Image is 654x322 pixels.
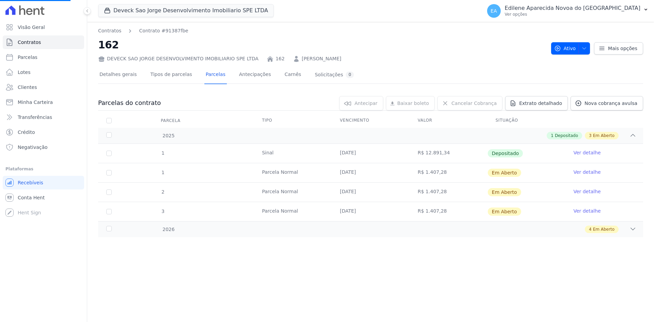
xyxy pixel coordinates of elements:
[3,35,84,49] a: Contratos
[519,100,562,107] span: Extrato detalhado
[573,188,601,195] a: Ver detalhe
[505,5,640,12] p: Edilene Aparecida Novoa do [GEOGRAPHIC_DATA]
[153,114,189,127] div: Parcela
[3,176,84,189] a: Recebíveis
[18,99,53,106] span: Minha Carteira
[487,113,565,128] th: Situação
[161,150,165,156] span: 1
[3,50,84,64] a: Parcelas
[98,66,138,84] a: Detalhes gerais
[409,144,487,163] td: R$ 12.891,34
[139,27,188,34] a: Contrato #91387fbe
[409,163,487,182] td: R$ 1.407,28
[332,113,410,128] th: Vencimento
[488,208,521,216] span: Em Aberto
[3,110,84,124] a: Transferências
[593,226,614,232] span: Em Aberto
[18,129,35,136] span: Crédito
[554,42,576,55] span: Ativo
[315,72,354,78] div: Solicitações
[106,209,112,214] input: default
[283,66,302,84] a: Carnês
[573,149,601,156] a: Ver detalhe
[254,202,332,221] td: Parcela Normal
[589,133,592,139] span: 3
[98,27,546,34] nav: Breadcrumb
[409,202,487,221] td: R$ 1.407,28
[204,66,227,84] a: Parcelas
[482,1,654,20] button: EA Edilene Aparecida Novoa do [GEOGRAPHIC_DATA] Ver opções
[3,125,84,139] a: Crédito
[490,9,497,13] span: EA
[332,163,410,182] td: [DATE]
[5,165,81,173] div: Plataformas
[18,194,45,201] span: Conta Hent
[409,183,487,202] td: R$ 1.407,28
[3,20,84,34] a: Visão Geral
[254,183,332,202] td: Parcela Normal
[608,45,637,52] span: Mais opções
[18,24,45,31] span: Visão Geral
[505,96,568,110] a: Extrato detalhado
[551,42,590,55] button: Ativo
[18,179,43,186] span: Recebíveis
[409,113,487,128] th: Valor
[106,151,112,156] input: Só é possível selecionar pagamentos em aberto
[161,170,165,175] span: 1
[3,65,84,79] a: Lotes
[589,226,592,232] span: 4
[551,133,554,139] span: 1
[254,163,332,182] td: Parcela Normal
[98,99,161,107] h3: Parcelas do contrato
[98,27,121,34] a: Contratos
[346,72,354,78] div: 0
[3,191,84,204] a: Conta Hent
[573,208,601,214] a: Ver detalhe
[571,96,643,110] a: Nova cobrança avulsa
[488,149,523,157] span: Depositado
[254,113,332,128] th: Tipo
[254,144,332,163] td: Sinal
[106,170,112,175] input: default
[555,133,578,139] span: Depositado
[149,66,193,84] a: Tipos de parcelas
[161,209,165,214] span: 3
[98,4,274,17] button: Deveck Sao Jorge Desenvolvimento Imobiliario SPE LTDA
[3,95,84,109] a: Minha Carteira
[18,39,41,46] span: Contratos
[313,66,355,84] a: Solicitações0
[332,183,410,202] td: [DATE]
[302,55,341,62] a: [PERSON_NAME]
[332,202,410,221] td: [DATE]
[106,189,112,195] input: default
[332,144,410,163] td: [DATE]
[593,133,614,139] span: Em Aberto
[161,189,165,195] span: 2
[3,140,84,154] a: Negativação
[488,188,521,196] span: Em Aberto
[505,12,640,17] p: Ver opções
[18,69,31,76] span: Lotes
[594,42,643,55] a: Mais opções
[18,144,48,151] span: Negativação
[585,100,637,107] span: Nova cobrança avulsa
[98,37,546,52] h2: 162
[573,169,601,175] a: Ver detalhe
[18,114,52,121] span: Transferências
[488,169,521,177] span: Em Aberto
[18,54,37,61] span: Parcelas
[3,80,84,94] a: Clientes
[98,27,188,34] nav: Breadcrumb
[276,55,285,62] a: 162
[18,84,37,91] span: Clientes
[98,55,259,62] div: DEVECK SAO JORGE DESENVOLVIMENTO IMOBILIARIO SPE LTDA
[238,66,272,84] a: Antecipações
